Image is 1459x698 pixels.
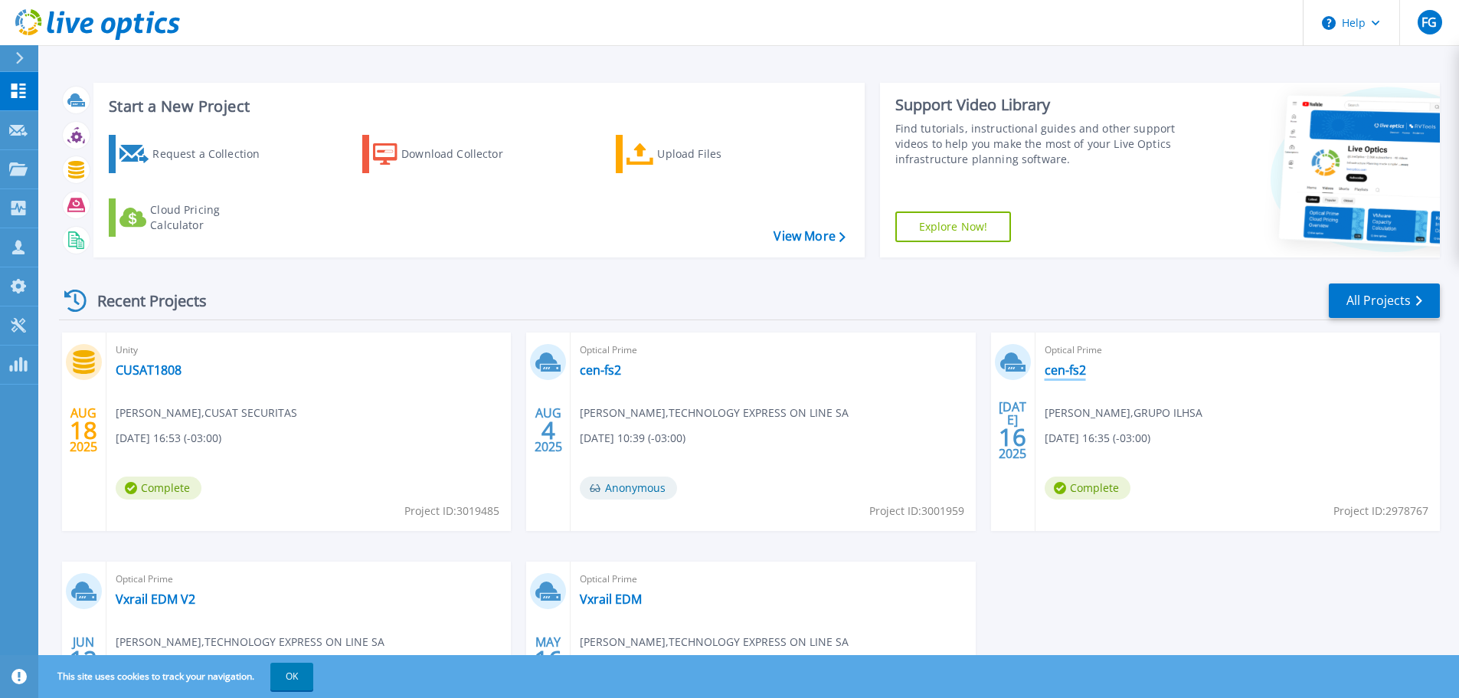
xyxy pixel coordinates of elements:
[580,477,677,500] span: Anonymous
[580,634,849,650] span: [PERSON_NAME] , TECHNOLOGY EXPRESS ON LINE SA
[59,282,227,320] div: Recent Projects
[401,139,524,169] div: Download Collector
[580,342,966,359] span: Optical Prime
[1045,342,1431,359] span: Optical Prime
[1045,362,1086,378] a: cen-fs2
[109,98,845,115] h3: Start a New Project
[116,477,201,500] span: Complete
[580,362,621,378] a: cen-fs2
[657,139,780,169] div: Upload Files
[998,402,1027,458] div: [DATE] 2025
[69,631,98,687] div: JUN 2025
[1045,477,1130,500] span: Complete
[362,135,533,173] a: Download Collector
[116,362,182,378] a: CUSAT1808
[116,591,195,607] a: Vxrail EDM V2
[580,591,642,607] a: Vxrail EDM
[116,405,297,421] span: [PERSON_NAME] , CUSAT SECURITAS
[774,229,845,244] a: View More
[109,198,280,237] a: Cloud Pricing Calculator
[616,135,787,173] a: Upload Files
[1045,430,1150,447] span: [DATE] 16:35 (-03:00)
[270,663,313,690] button: OK
[895,121,1181,167] div: Find tutorials, instructional guides and other support videos to help you make the most of your L...
[42,663,313,690] span: This site uses cookies to track your navigation.
[116,342,502,359] span: Unity
[534,631,563,687] div: MAY 2025
[999,431,1026,444] span: 16
[534,402,563,458] div: AUG 2025
[541,424,555,437] span: 4
[70,424,97,437] span: 18
[580,405,849,421] span: [PERSON_NAME] , TECHNOLOGY EXPRESS ON LINE SA
[895,95,1181,115] div: Support Video Library
[404,503,499,519] span: Project ID: 3019485
[116,430,221,447] span: [DATE] 16:53 (-03:00)
[150,202,273,233] div: Cloud Pricing Calculator
[116,571,502,588] span: Optical Prime
[869,503,964,519] span: Project ID: 3001959
[1421,16,1437,28] span: FG
[152,139,275,169] div: Request a Collection
[109,135,280,173] a: Request a Collection
[69,402,98,458] div: AUG 2025
[1333,503,1428,519] span: Project ID: 2978767
[580,430,685,447] span: [DATE] 10:39 (-03:00)
[70,653,97,666] span: 12
[1045,405,1202,421] span: [PERSON_NAME] , GRUPO ILHSA
[580,571,966,588] span: Optical Prime
[895,211,1012,242] a: Explore Now!
[1329,283,1440,318] a: All Projects
[116,634,384,650] span: [PERSON_NAME] , TECHNOLOGY EXPRESS ON LINE SA
[535,653,562,666] span: 16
